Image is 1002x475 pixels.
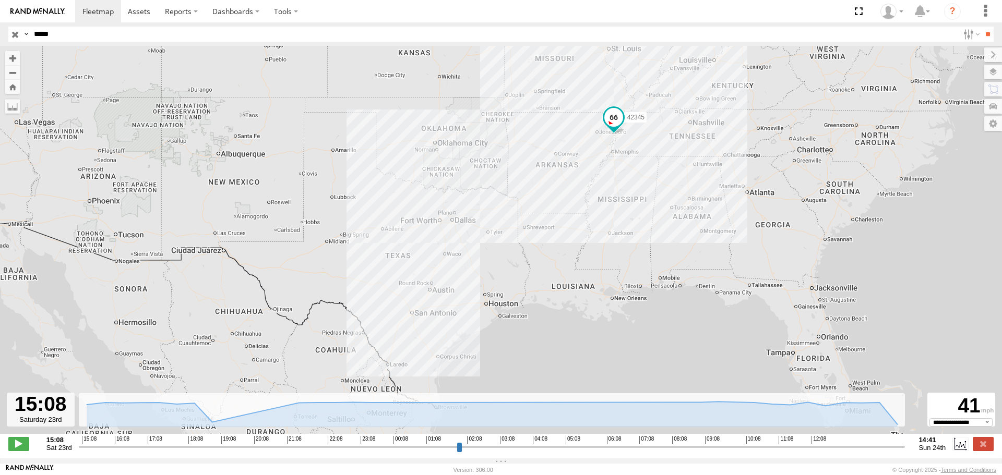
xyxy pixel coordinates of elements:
span: 04:08 [533,436,547,444]
div: Caseta Laredo TX [877,4,907,19]
span: 16:08 [115,436,129,444]
span: 00:08 [393,436,408,444]
label: Play/Stop [8,437,29,450]
span: 05:08 [566,436,580,444]
span: 06:08 [607,436,622,444]
div: © Copyright 2025 - [892,467,996,473]
div: Version: 306.00 [454,467,493,473]
label: Close [973,437,994,450]
div: 41 [929,394,994,418]
span: 11:08 [779,436,793,444]
span: 07:08 [639,436,654,444]
button: Zoom out [5,65,20,80]
strong: 15:08 [46,436,72,444]
span: 20:08 [254,436,269,444]
span: 02:08 [467,436,482,444]
span: 18:08 [188,436,203,444]
a: Terms and Conditions [941,467,996,473]
img: rand-logo.svg [10,8,65,15]
span: 22:08 [328,436,342,444]
span: 01:08 [426,436,441,444]
span: Sat 23rd Aug 2025 [46,444,72,452]
span: 19:08 [221,436,236,444]
span: 21:08 [287,436,302,444]
label: Search Filter Options [959,27,982,42]
span: Sun 24th Aug 2025 [918,444,946,452]
button: Zoom Home [5,80,20,94]
span: 15:08 [82,436,97,444]
i: ? [944,3,961,20]
label: Search Query [22,27,30,42]
span: 12:08 [812,436,826,444]
span: 17:08 [148,436,162,444]
label: Measure [5,99,20,114]
strong: 14:41 [918,436,946,444]
span: 09:08 [705,436,720,444]
span: 23:08 [361,436,375,444]
span: 08:08 [672,436,687,444]
span: 42345 [627,114,645,121]
label: Map Settings [984,116,1002,131]
a: Visit our Website [6,465,54,475]
span: 10:08 [746,436,761,444]
button: Zoom in [5,51,20,65]
span: 03:08 [500,436,515,444]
